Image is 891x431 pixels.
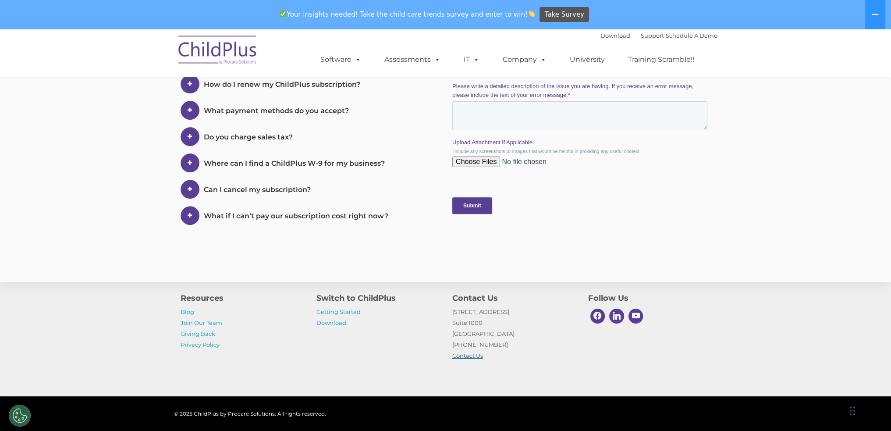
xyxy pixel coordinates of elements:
span: © 2025 ChildPlus by Procare Solutions. All rights reserved. [174,410,326,417]
a: Youtube [626,306,646,326]
span: Last name [129,58,156,64]
span: What payment methods do you accept? [204,107,349,115]
a: Download [316,319,346,326]
h4: Switch to ChildPlus [316,292,439,304]
a: Company [494,51,555,68]
span: Your insights needed! Take the child care trends survey and enter to win! [276,6,539,23]
img: ✅ [280,11,286,17]
a: Join Our Team [181,319,222,326]
span: Do you charge sales tax? [204,133,293,141]
a: University [561,51,614,68]
h4: Follow Us [588,292,711,304]
h4: Contact Us [452,292,575,304]
a: Support [641,32,664,39]
span: Phone number [129,94,167,100]
button: Cookies Settings [9,405,31,427]
h4: Resources [181,292,303,304]
a: Contact Us [452,352,483,359]
img: ChildPlus by Procare Solutions [174,29,262,73]
a: Training Scramble!! [619,51,703,68]
p: [STREET_ADDRESS] Suite 1000 [GEOGRAPHIC_DATA] [PHONE_NUMBER] [452,306,575,361]
a: Getting Started [316,308,361,315]
span: Take Survey [545,7,584,22]
span: What if I can’t pay our subscription cost right now? [204,212,388,220]
div: Drag [850,398,855,424]
a: Take Survey [540,7,589,22]
a: Facebook [588,306,607,326]
a: Giving Back [181,330,215,337]
a: Download [600,32,630,39]
a: Schedule A Demo [666,32,717,39]
iframe: Chat Widget [847,389,891,431]
a: IT [455,51,488,68]
img: 👏 [528,11,535,17]
a: Privacy Policy [181,341,220,348]
span: How do I renew my ChildPlus subscription? [204,80,360,89]
a: Assessments [376,51,449,68]
a: Linkedin [607,306,626,326]
span: Can I cancel my subscription? [204,185,311,194]
a: Blog [181,308,194,315]
font: | [600,32,717,39]
a: Software [312,51,370,68]
span: Where can I find a ChildPlus W-9 for my business? [204,159,385,167]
